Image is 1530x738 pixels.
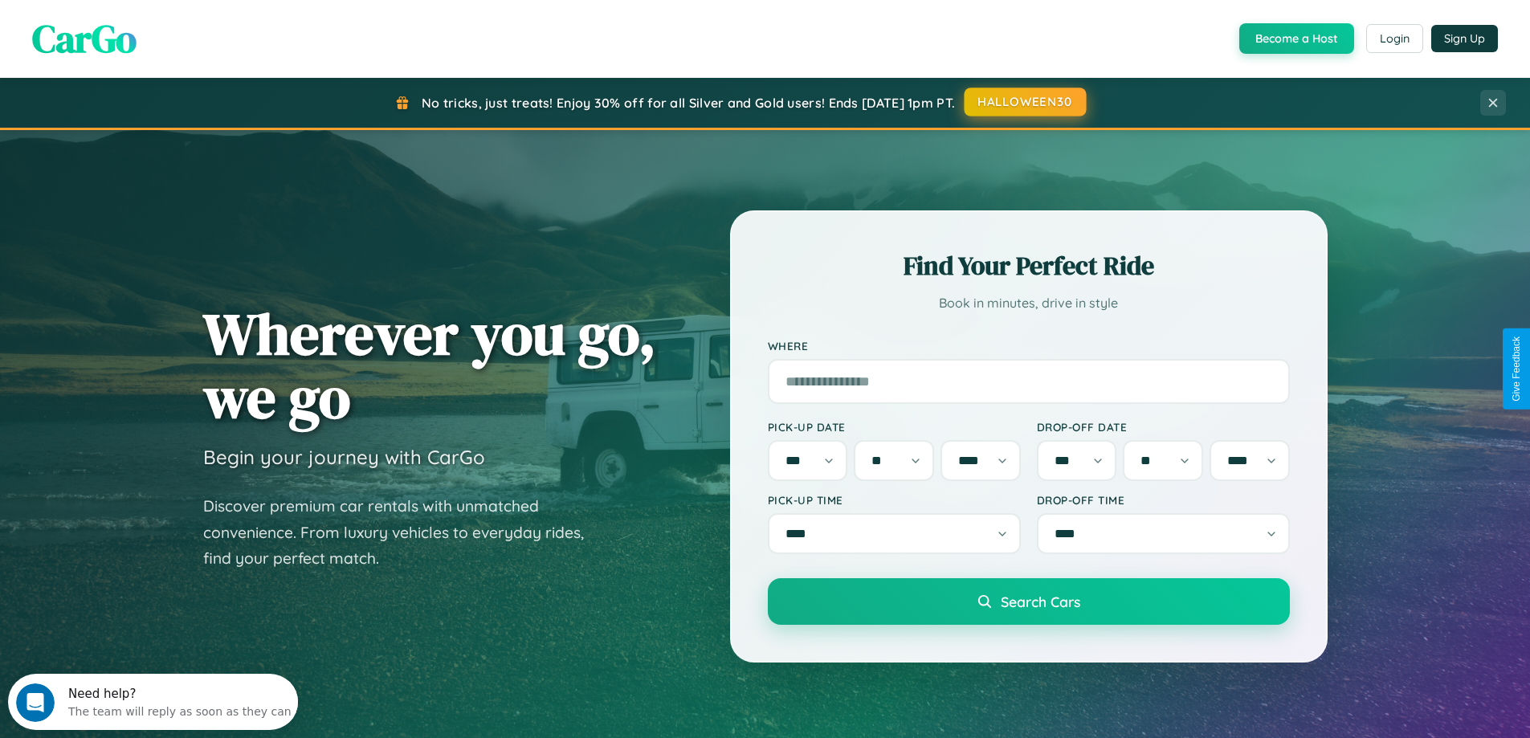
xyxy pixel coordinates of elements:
[768,292,1290,315] p: Book in minutes, drive in style
[422,95,955,111] span: No tricks, just treats! Enjoy 30% off for all Silver and Gold users! Ends [DATE] 1pm PT.
[768,339,1290,353] label: Where
[1366,24,1423,53] button: Login
[1001,593,1080,610] span: Search Cars
[1037,493,1290,507] label: Drop-off Time
[32,12,137,65] span: CarGo
[203,302,656,429] h1: Wherever you go, we go
[60,14,284,27] div: Need help?
[1431,25,1498,52] button: Sign Up
[768,248,1290,283] h2: Find Your Perfect Ride
[768,420,1021,434] label: Pick-up Date
[203,445,485,469] h3: Begin your journey with CarGo
[16,683,55,722] iframe: Intercom live chat
[8,674,298,730] iframe: Intercom live chat discovery launcher
[60,27,284,43] div: The team will reply as soon as they can
[6,6,299,51] div: Open Intercom Messenger
[965,88,1087,116] button: HALLOWEEN30
[1037,420,1290,434] label: Drop-off Date
[1239,23,1354,54] button: Become a Host
[203,493,605,572] p: Discover premium car rentals with unmatched convenience. From luxury vehicles to everyday rides, ...
[768,578,1290,625] button: Search Cars
[1511,336,1522,402] div: Give Feedback
[768,493,1021,507] label: Pick-up Time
